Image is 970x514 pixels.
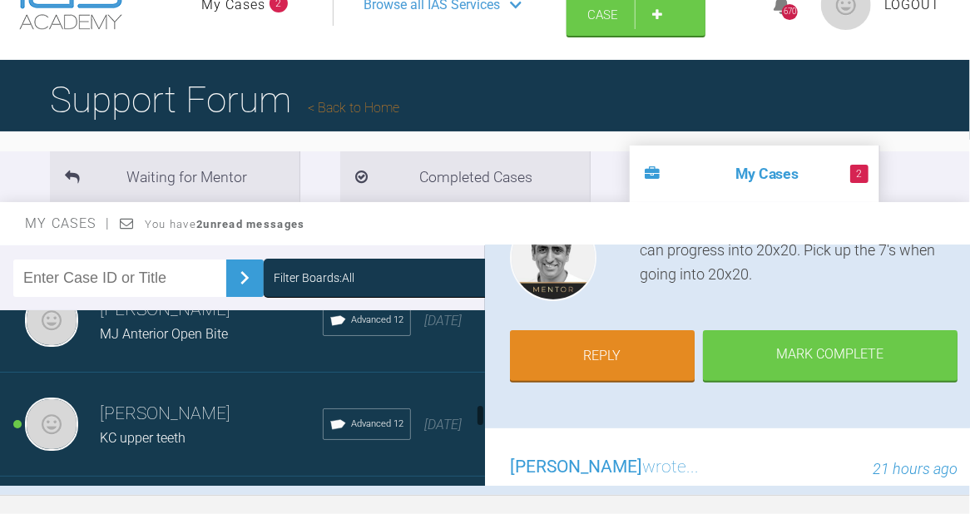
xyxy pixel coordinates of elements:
div: 670 [782,4,798,20]
span: Advanced 12 [351,313,403,328]
span: [PERSON_NAME] [510,457,642,477]
span: My Cases [25,215,111,231]
span: You have [145,218,305,230]
h3: [PERSON_NAME] [100,400,323,428]
div: Mark Complete [703,330,958,382]
input: Enter Case ID or Title [13,259,226,297]
span: 2 [850,165,869,183]
span: 21 hours ago [873,460,958,477]
span: Advanced 12 [351,417,403,432]
span: KC upper teeth [100,430,186,446]
h1: Support Forum [50,71,399,129]
img: Roekshana Shar [25,294,78,347]
h3: [PERSON_NAME] [100,296,323,324]
div: Filter Boards: All [274,269,354,287]
div: I think if everything is aligned in 016 then you can progress into 20x20. Pick up the 7's when go... [640,215,958,308]
span: [DATE] [424,417,462,432]
img: Roekshana Shar [25,398,78,451]
a: Reply [510,330,695,382]
strong: 2 unread messages [196,218,304,230]
li: Waiting for Mentor [50,151,299,202]
li: My Cases [630,146,879,202]
img: chevronRight.28bd32b0.svg [231,264,258,291]
h3: wrote... [510,453,699,482]
span: MJ Anterior Open Bite [100,326,228,342]
a: Back to Home [308,100,399,116]
img: Asif Chatoo [510,215,596,301]
li: Completed Cases [340,151,590,202]
span: [DATE] [424,313,462,329]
